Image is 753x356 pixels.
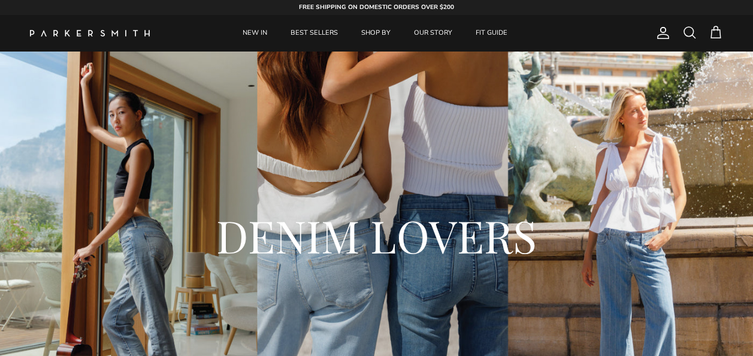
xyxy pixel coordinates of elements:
a: BEST SELLERS [280,15,349,52]
a: SHOP BY [350,15,401,52]
a: FIT GUIDE [465,15,518,52]
a: OUR STORY [403,15,463,52]
h2: DENIM LOVERS [66,207,687,264]
a: Account [651,26,670,40]
strong: FREE SHIPPING ON DOMESTIC ORDERS OVER $200 [299,3,454,11]
div: Primary [179,15,572,52]
img: Parker Smith [30,30,150,37]
a: NEW IN [232,15,278,52]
